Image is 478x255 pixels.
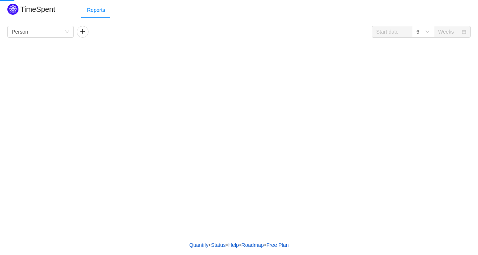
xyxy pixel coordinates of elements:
[20,5,55,13] h2: TimeSpent
[264,242,266,248] span: •
[65,30,69,35] i: icon: down
[425,30,430,35] i: icon: down
[77,26,89,38] button: icon: plus
[438,26,454,37] div: Weeks
[226,242,228,248] span: •
[211,239,226,251] a: Status
[241,239,264,251] a: Roadmap
[81,2,111,18] div: Reports
[462,30,466,35] i: icon: calendar
[239,242,241,248] span: •
[266,239,289,251] button: Free Plan
[228,239,239,251] a: Help
[12,26,28,37] div: Person
[209,242,211,248] span: •
[372,26,412,38] input: Start date
[416,26,419,37] div: 6
[189,239,209,251] a: Quantify
[7,4,18,15] img: Quantify logo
